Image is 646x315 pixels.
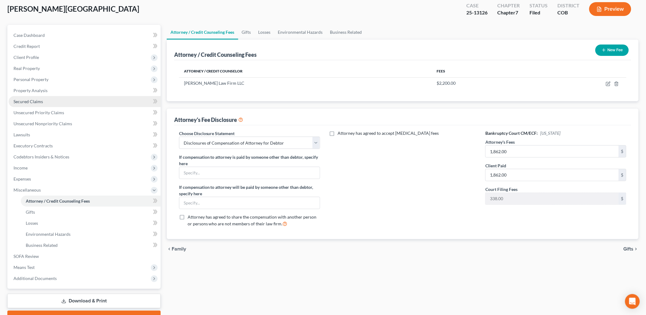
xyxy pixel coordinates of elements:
a: Unsecured Nonpriority Claims [9,118,161,129]
input: Specify... [179,197,320,209]
button: New Fee [595,45,629,56]
div: Status [529,2,548,9]
a: Losses [255,25,274,40]
span: [US_STATE] [540,130,560,136]
span: Case Dashboard [13,33,45,38]
a: Environmental Hazards [274,25,327,40]
span: Additional Documents [13,276,57,281]
div: Chapter [497,2,520,9]
span: Executory Contracts [13,143,53,148]
span: Miscellaneous [13,187,41,192]
label: Attorney's Fees [485,139,515,145]
span: Attorney has agreed to share the compensation with another person or persons who are not members ... [188,214,317,226]
span: [PERSON_NAME] Law Firm LLC [184,80,245,86]
div: Case [466,2,487,9]
span: Attorney / Credit Counselor [184,69,243,73]
div: COB [557,9,579,16]
label: Choose Disclosure Statement [179,130,235,137]
a: Property Analysis [9,85,161,96]
span: SOFA Review [13,254,39,259]
span: Business Related [26,243,58,248]
a: Losses [21,218,161,229]
span: Property Analysis [13,88,48,93]
a: Attorney / Credit Counseling Fees [167,25,238,40]
a: Executory Contracts [9,140,161,151]
a: Credit Report [9,41,161,52]
a: Unsecured Priority Claims [9,107,161,118]
input: 0.00 [486,193,619,204]
span: Family [172,247,186,251]
span: $2,200.00 [437,80,456,86]
span: Attorney / Credit Counseling Fees [26,198,90,204]
span: Lawsuits [13,132,30,137]
div: 25-13126 [466,9,487,16]
span: 7 [515,10,518,15]
label: Court Filing Fees [485,186,518,192]
span: [PERSON_NAME][GEOGRAPHIC_DATA] [7,4,139,13]
a: Secured Claims [9,96,161,107]
button: Preview [589,2,631,16]
div: $ [619,169,626,181]
div: Chapter [497,9,520,16]
span: Personal Property [13,77,48,82]
span: Gifts [624,247,634,251]
button: chevron_left Family [167,247,186,251]
a: Case Dashboard [9,30,161,41]
span: Codebtors Insiders & Notices [13,154,69,159]
span: Environmental Hazards [26,231,71,237]
h6: Bankruptcy Court CM/ECF: [485,130,626,136]
span: Unsecured Priority Claims [13,110,64,115]
input: 0.00 [486,146,619,157]
input: 0.00 [486,169,619,181]
a: Business Related [21,240,161,251]
button: Gifts chevron_right [624,247,639,251]
span: Gifts [26,209,35,215]
a: Download & Print [7,294,161,308]
label: If compensation to attorney is paid by someone other than debtor, specify here [179,154,320,167]
input: Specify... [179,167,320,179]
label: Client Paid [485,162,506,169]
div: $ [619,193,626,204]
a: SOFA Review [9,251,161,262]
span: Real Property [13,66,40,71]
a: Attorney / Credit Counseling Fees [21,196,161,207]
a: Gifts [238,25,255,40]
span: Credit Report [13,44,40,49]
div: Open Intercom Messenger [625,294,640,309]
div: District [557,2,579,9]
span: Means Test [13,265,35,270]
div: Filed [529,9,548,16]
i: chevron_left [167,247,172,251]
i: chevron_right [634,247,639,251]
div: $ [619,146,626,157]
span: Attorney has agreed to accept [MEDICAL_DATA] fees [338,130,439,136]
span: Losses [26,220,38,226]
a: Environmental Hazards [21,229,161,240]
span: Income [13,165,28,170]
a: Gifts [21,207,161,218]
span: Unsecured Nonpriority Claims [13,121,72,126]
div: Attorney's Fee Disclosure [174,116,243,123]
div: Attorney / Credit Counseling Fees [174,51,257,58]
span: Expenses [13,176,31,181]
span: Secured Claims [13,99,43,104]
span: Client Profile [13,55,39,60]
label: If compensation to attorney will be paid by someone other than debtor, specify here [179,184,320,197]
a: Lawsuits [9,129,161,140]
a: Business Related [327,25,366,40]
span: Fees [437,69,445,73]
